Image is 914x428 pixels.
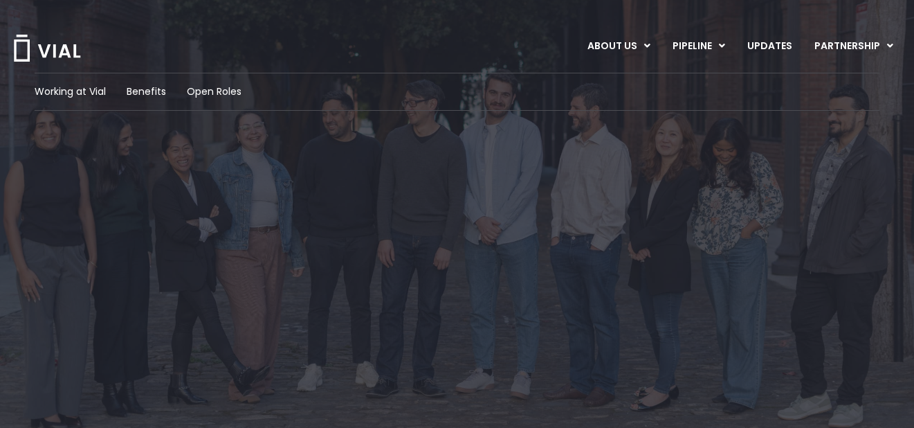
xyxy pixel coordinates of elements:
[12,35,82,62] img: Vial Logo
[576,35,661,58] a: ABOUT USMenu Toggle
[803,35,904,58] a: PARTNERSHIPMenu Toggle
[35,84,106,99] a: Working at Vial
[187,84,241,99] a: Open Roles
[127,84,166,99] a: Benefits
[661,35,735,58] a: PIPELINEMenu Toggle
[736,35,803,58] a: UPDATES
